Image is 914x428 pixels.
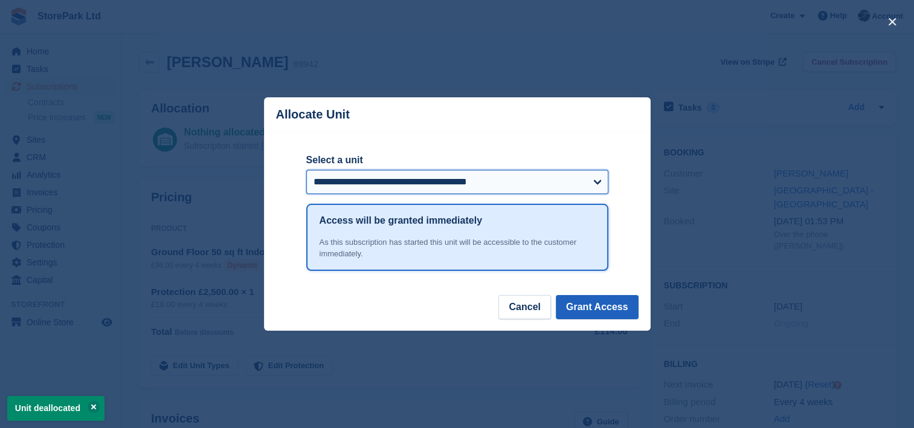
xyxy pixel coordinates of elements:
[556,295,639,319] button: Grant Access
[883,12,902,31] button: close
[498,295,550,319] button: Cancel
[306,153,608,167] label: Select a unit
[276,108,350,122] p: Allocate Unit
[320,213,482,228] h1: Access will be granted immediately
[320,236,595,260] div: As this subscription has started this unit will be accessible to the customer immediately.
[7,396,105,421] p: Unit deallocated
